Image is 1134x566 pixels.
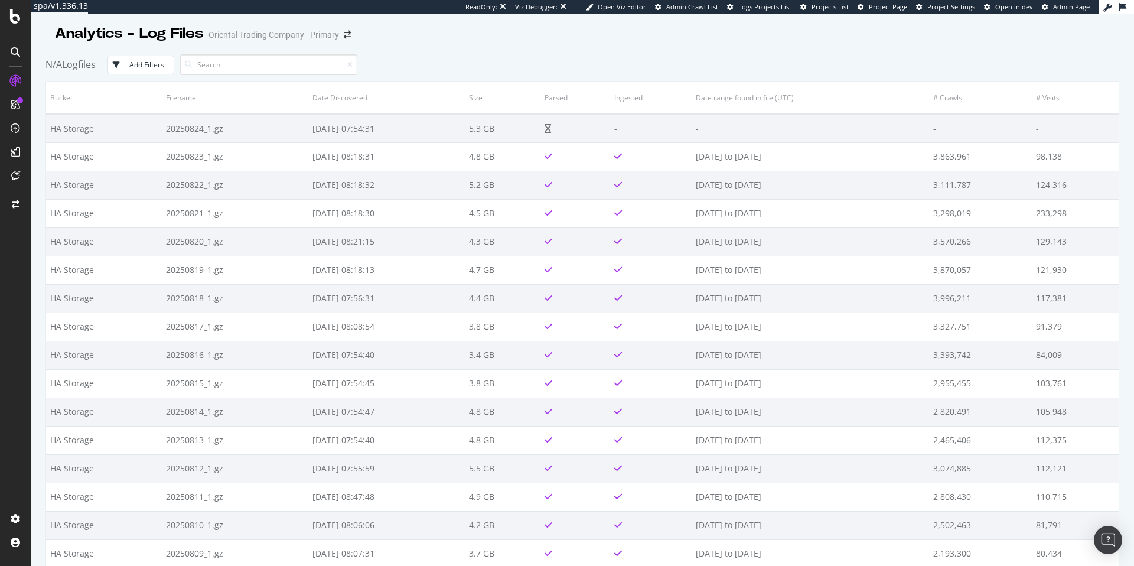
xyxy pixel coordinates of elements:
a: Open in dev [984,2,1033,12]
td: 121,930 [1032,256,1119,284]
td: HA Storage [46,284,162,313]
td: - [692,114,929,142]
td: HA Storage [46,142,162,171]
td: [DATE] 08:47:48 [308,483,465,511]
span: Logfiles [62,58,96,71]
td: 129,143 [1032,227,1119,256]
td: 112,375 [1032,426,1119,454]
td: 20250817_1.gz [162,313,308,341]
a: Project Settings [916,2,975,12]
td: [DATE] 08:18:32 [308,171,465,199]
td: 2,955,455 [929,369,1032,398]
td: [DATE] to [DATE] [692,341,929,369]
td: [DATE] 07:54:31 [308,114,465,142]
td: 3,074,885 [929,454,1032,483]
th: Date range found in file (UTC) [692,82,929,114]
td: 110,715 [1032,483,1119,511]
div: arrow-right-arrow-left [344,31,351,39]
td: 91,379 [1032,313,1119,341]
td: 5.3 GB [465,114,540,142]
td: 3,111,787 [929,171,1032,199]
a: Admin Crawl List [655,2,718,12]
span: Projects List [812,2,849,11]
td: 20250812_1.gz [162,454,308,483]
td: [DATE] 08:21:15 [308,227,465,256]
td: 20250820_1.gz [162,227,308,256]
td: HA Storage [46,227,162,256]
td: 105,948 [1032,398,1119,426]
a: Projects List [800,2,849,12]
td: [DATE] 07:54:40 [308,341,465,369]
td: 2,465,406 [929,426,1032,454]
td: [DATE] to [DATE] [692,511,929,539]
input: Search [180,54,357,75]
td: HA Storage [46,483,162,511]
td: 2,502,463 [929,511,1032,539]
span: Open Viz Editor [598,2,646,11]
td: 98,138 [1032,142,1119,171]
td: 4.5 GB [465,199,540,227]
td: 233,298 [1032,199,1119,227]
td: 2,808,430 [929,483,1032,511]
td: 20250823_1.gz [162,142,308,171]
td: [DATE] 07:54:45 [308,369,465,398]
td: 20250824_1.gz [162,114,308,142]
span: Project Settings [927,2,975,11]
span: N/A [45,58,62,71]
td: [DATE] 08:06:06 [308,511,465,539]
span: Admin Page [1053,2,1090,11]
td: 2,820,491 [929,398,1032,426]
td: [DATE] 08:18:13 [308,256,465,284]
td: HA Storage [46,454,162,483]
td: [DATE] to [DATE] [692,483,929,511]
th: # Visits [1032,82,1119,114]
td: 3,298,019 [929,199,1032,227]
div: ReadOnly: [465,2,497,12]
th: Parsed [540,82,610,114]
td: 3,327,751 [929,313,1032,341]
td: 20250822_1.gz [162,171,308,199]
td: 20250816_1.gz [162,341,308,369]
td: HA Storage [46,398,162,426]
td: 4.8 GB [465,426,540,454]
div: Open Intercom Messenger [1094,526,1122,554]
span: Project Page [869,2,907,11]
span: Logs Projects List [738,2,791,11]
td: [DATE] 07:55:59 [308,454,465,483]
td: 81,791 [1032,511,1119,539]
td: 20250810_1.gz [162,511,308,539]
div: Analytics - Log Files [55,24,204,44]
a: Admin Page [1042,2,1090,12]
td: [DATE] 08:18:30 [308,199,465,227]
a: Logs Projects List [727,2,791,12]
td: 3,996,211 [929,284,1032,313]
td: - [1032,114,1119,142]
td: [DATE] to [DATE] [692,142,929,171]
td: [DATE] to [DATE] [692,313,929,341]
td: [DATE] to [DATE] [692,398,929,426]
td: [DATE] to [DATE] [692,426,929,454]
td: 20250819_1.gz [162,256,308,284]
td: 20250818_1.gz [162,284,308,313]
a: Project Page [858,2,907,12]
td: 103,761 [1032,369,1119,398]
span: Open in dev [995,2,1033,11]
td: [DATE] to [DATE] [692,369,929,398]
td: [DATE] to [DATE] [692,256,929,284]
td: HA Storage [46,256,162,284]
td: 4.4 GB [465,284,540,313]
td: [DATE] 08:18:31 [308,142,465,171]
td: [DATE] 08:08:54 [308,313,465,341]
td: HA Storage [46,511,162,539]
td: 20250813_1.gz [162,426,308,454]
button: Add Filters [107,56,174,74]
td: HA Storage [46,313,162,341]
td: [DATE] to [DATE] [692,199,929,227]
td: 124,316 [1032,171,1119,199]
td: 4.2 GB [465,511,540,539]
td: HA Storage [46,171,162,199]
td: 20250814_1.gz [162,398,308,426]
td: [DATE] to [DATE] [692,171,929,199]
td: 20250811_1.gz [162,483,308,511]
td: 20250821_1.gz [162,199,308,227]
